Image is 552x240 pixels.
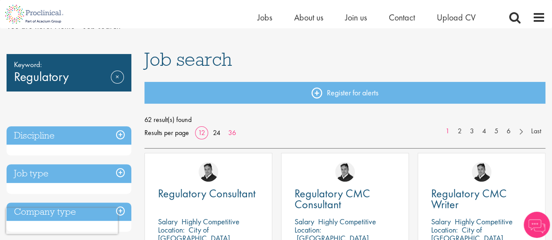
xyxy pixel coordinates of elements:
a: About us [294,12,323,23]
a: Jobs [257,12,272,23]
img: Peter Duvall [335,162,355,182]
span: Salary [431,216,451,226]
a: 4 [478,126,490,136]
span: Location: [431,225,458,235]
span: Job search [144,47,232,71]
a: 36 [225,128,239,137]
a: Upload CV [437,12,476,23]
a: Join us [345,12,367,23]
iframe: reCAPTCHA [6,208,118,234]
a: 12 [195,128,208,137]
a: Remove [111,71,124,96]
span: Location: [158,225,185,235]
a: 3 [466,126,478,136]
span: Salary [295,216,314,226]
a: Regulatory Consultant [158,188,259,199]
a: 2 [453,126,466,136]
a: 1 [441,126,454,136]
h3: Discipline [7,126,131,145]
span: Salary [158,216,178,226]
h3: Job type [7,164,131,183]
p: Highly Competitive [455,216,513,226]
div: Regulatory [7,54,131,91]
p: Highly Competitive [182,216,240,226]
img: Peter Duvall [472,162,491,182]
span: Regulatory CMC Consultant [295,186,370,212]
span: Regulatory Consultant [158,186,256,201]
span: Results per page [144,126,189,139]
a: Register for alerts [144,82,545,104]
a: 6 [502,126,515,136]
a: Regulatory CMC Writer [431,188,532,210]
a: 24 [210,128,223,137]
a: Regulatory CMC Consultant [295,188,395,210]
a: Contact [389,12,415,23]
a: Last [527,126,545,136]
p: Highly Competitive [318,216,376,226]
span: 62 result(s) found [144,113,545,126]
h3: Company type [7,203,131,221]
span: Keyword: [14,58,124,71]
img: Peter Duvall [199,162,218,182]
span: Regulatory CMC Writer [431,186,507,212]
a: 5 [490,126,503,136]
span: Location: [295,225,321,235]
img: Chatbot [524,212,550,238]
